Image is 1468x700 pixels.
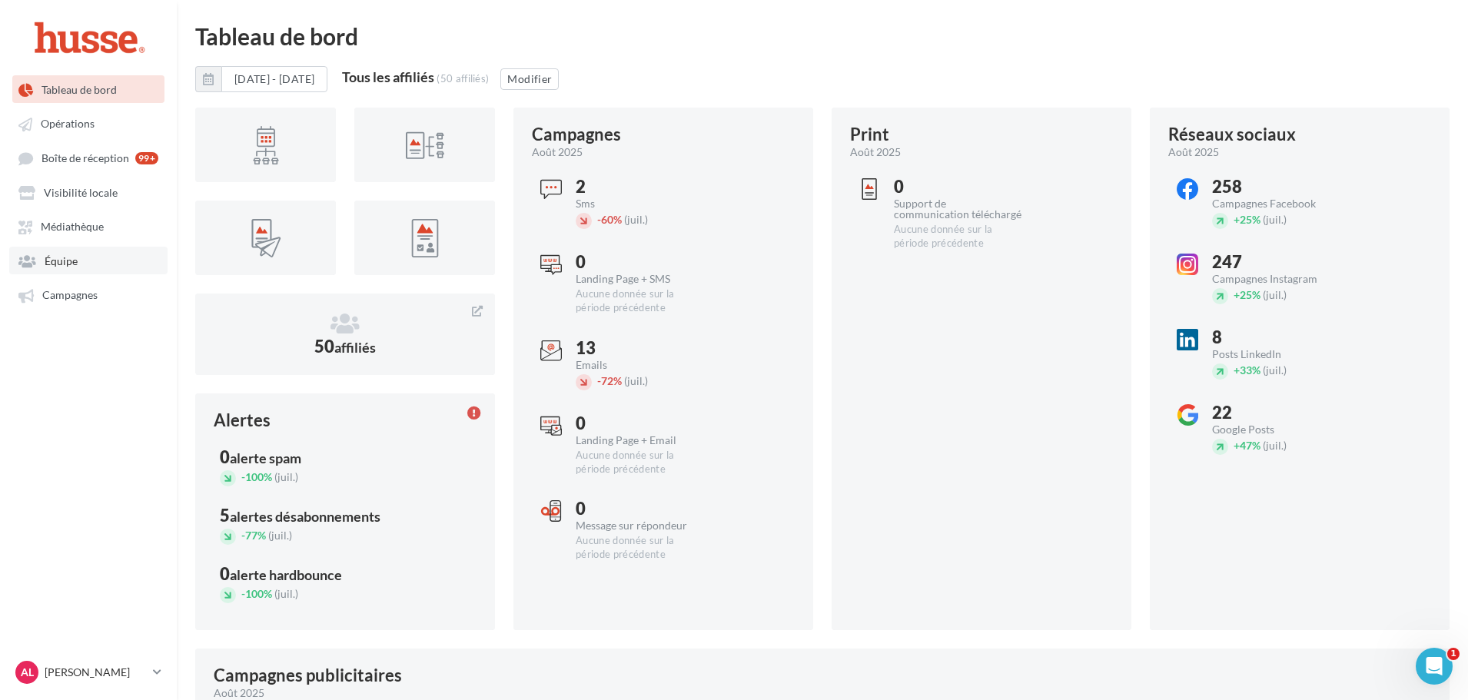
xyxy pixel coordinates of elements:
a: Visibilité locale [9,178,168,206]
div: 0 [220,566,470,582]
p: [PERSON_NAME] [45,665,147,680]
a: Opérations [9,109,168,137]
div: (50 affiliés) [437,72,489,85]
span: Opérations [41,118,95,131]
a: Campagnes [9,280,168,308]
div: 0 [576,415,704,432]
div: 0 [220,449,470,466]
div: 5 [220,507,470,524]
div: Réseaux sociaux [1168,126,1296,143]
div: 2 [576,178,704,195]
span: Équipe [45,254,78,267]
span: - [241,529,245,542]
span: + [1234,288,1240,301]
span: (juil.) [1263,213,1287,226]
span: 77% [241,529,266,542]
span: (juil.) [274,587,298,600]
div: Aucune donnée sur la période précédente [576,449,704,476]
span: Campagnes [42,289,98,302]
div: 247 [1212,254,1340,270]
span: (juil.) [624,374,648,387]
span: (juil.) [274,470,298,483]
div: alerte spam [230,451,301,465]
span: - [597,374,601,387]
div: Print [850,126,889,143]
div: Posts LinkedIn [1212,349,1340,360]
span: + [1234,439,1240,452]
span: 100% [241,470,272,483]
div: Campagnes publicitaires [214,667,402,684]
a: Médiathèque [9,212,168,240]
span: Médiathèque [41,221,104,234]
span: 50 [314,336,376,357]
a: Boîte de réception 99+ [9,144,168,172]
button: [DATE] - [DATE] [195,66,327,92]
div: Campagnes Instagram [1212,274,1340,284]
div: Landing Page + SMS [576,274,704,284]
span: août 2025 [1168,144,1219,160]
div: Campagnes Facebook [1212,198,1340,209]
div: Message sur répondeur [576,520,704,531]
div: 0 [576,500,704,517]
span: (juil.) [1263,363,1287,377]
span: (juil.) [1263,439,1287,452]
a: Équipe [9,247,168,274]
span: août 2025 [532,144,583,160]
span: (juil.) [624,213,648,226]
div: 13 [576,340,704,357]
div: Aucune donnée sur la période précédente [576,287,704,315]
div: Aucune donnée sur la période précédente [576,534,704,562]
span: 47% [1234,439,1260,452]
span: 1 [1447,648,1460,660]
div: Tableau de bord [195,25,1450,48]
div: 99+ [135,152,158,164]
div: 8 [1212,329,1340,346]
div: 258 [1212,178,1340,195]
button: [DATE] - [DATE] [221,66,327,92]
div: Tous les affiliés [342,70,434,84]
div: Sms [576,198,704,209]
span: Boîte de réception [42,151,129,164]
div: 0 [894,178,1022,195]
a: AL [PERSON_NAME] [12,658,164,687]
span: 100% [241,587,272,600]
span: affiliés [334,339,376,356]
button: Modifier [500,68,559,90]
span: 33% [1234,363,1260,377]
div: Google Posts [1212,424,1340,435]
iframe: Intercom live chat [1416,648,1453,685]
div: alerte hardbounce [230,568,342,582]
span: + [1234,213,1240,226]
span: (juil.) [1263,288,1287,301]
span: 60% [597,213,622,226]
span: AL [21,665,34,680]
div: alertes désabonnements [230,509,380,523]
span: août 2025 [850,144,901,160]
a: Tableau de bord [9,75,168,103]
span: 25% [1234,288,1260,301]
span: Tableau de bord [42,83,117,96]
span: 25% [1234,213,1260,226]
div: Emails [576,360,704,370]
div: 0 [576,254,704,270]
span: + [1234,363,1240,377]
span: - [241,470,245,483]
span: (juil.) [268,529,292,542]
span: - [597,213,601,226]
div: Support de communication téléchargé [894,198,1022,220]
div: Aucune donnée sur la période précédente [894,223,1022,250]
span: - [241,587,245,600]
span: Visibilité locale [44,186,118,199]
div: 22 [1212,404,1340,421]
span: 72% [597,374,622,387]
div: Alertes [214,412,271,429]
div: Landing Page + Email [576,435,704,446]
div: Campagnes [532,126,621,143]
